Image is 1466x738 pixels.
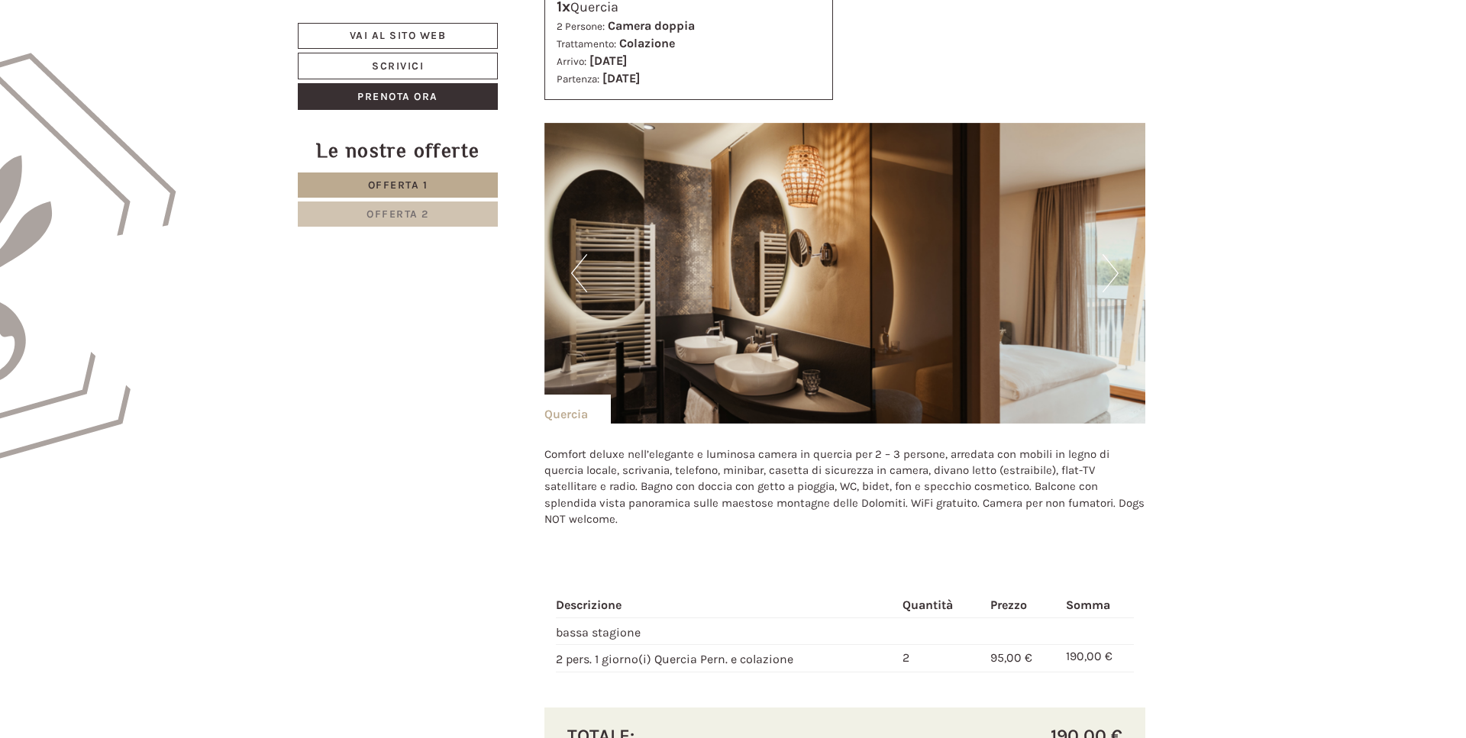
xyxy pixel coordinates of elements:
[990,650,1032,665] span: 95,00 €
[23,44,240,56] div: Hotel B&B Feldmessner
[368,179,428,192] span: Offerta 1
[298,23,498,49] a: Vai al sito web
[557,38,616,50] small: Trattamento:
[544,123,1146,424] img: image
[556,617,897,645] td: bassa stagione
[602,71,640,85] b: [DATE]
[544,395,611,424] div: Quercia
[557,56,586,67] small: Arrivo:
[23,74,240,85] small: 14:36
[298,137,498,165] div: Le nostre offerte
[544,446,1146,528] p: Comfort deluxe nell’elegante e luminosa camera in quercia per 2 – 3 persone, arredata con mobili ...
[521,402,601,429] button: Invia
[1060,645,1134,672] td: 190,00 €
[298,53,498,79] a: Scrivici
[556,594,897,617] th: Descrizione
[619,36,675,50] b: Colazione
[557,73,599,85] small: Partenza:
[1060,594,1134,617] th: Somma
[571,254,587,292] button: Previous
[896,645,984,672] td: 2
[1103,254,1119,292] button: Next
[556,645,897,672] td: 2 pers. 1 giorno(i) Quercia Pern. e colazione
[608,18,695,33] b: Camera doppia
[11,41,247,88] div: Buon giorno, come possiamo aiutarla?
[589,53,627,68] b: [DATE]
[366,208,429,221] span: Offerta 2
[259,11,341,37] div: mercoledì
[557,21,605,32] small: 2 Persone:
[896,594,984,617] th: Quantità
[984,594,1060,617] th: Prezzo
[298,83,498,110] a: Prenota ora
